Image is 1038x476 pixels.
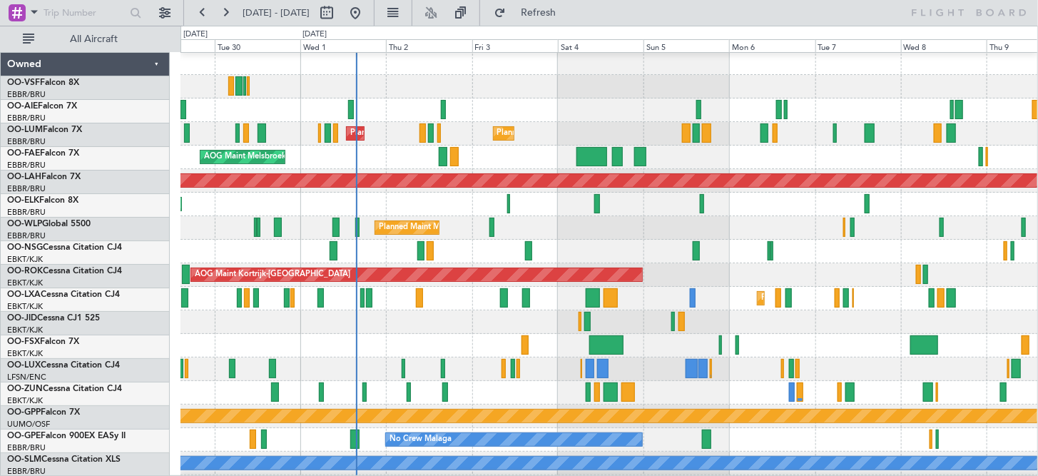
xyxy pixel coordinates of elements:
[195,264,350,285] div: AOG Maint Kortrijk-[GEOGRAPHIC_DATA]
[7,79,40,87] span: OO-VSF
[7,361,120,370] a: OO-LUXCessna Citation CJ4
[7,207,46,218] a: EBBR/BRU
[215,39,300,52] div: Tue 30
[7,408,80,417] a: OO-GPPFalcon 7X
[7,290,120,299] a: OO-LXACessna Citation CJ4
[7,220,91,228] a: OO-WLPGlobal 5500
[901,39,987,52] div: Wed 8
[497,123,755,144] div: Planned Maint [GEOGRAPHIC_DATA] ([GEOGRAPHIC_DATA] National)
[204,146,318,168] div: AOG Maint Melsbroek Air Base
[7,243,43,252] span: OO-NSG
[7,160,46,171] a: EBBR/BRU
[44,2,126,24] input: Trip Number
[7,432,126,440] a: OO-GPEFalcon 900EX EASy II
[7,126,43,134] span: OO-LUM
[350,123,609,144] div: Planned Maint [GEOGRAPHIC_DATA] ([GEOGRAPHIC_DATA] National)
[7,290,41,299] span: OO-LXA
[7,254,43,265] a: EBKT/KJK
[7,136,46,147] a: EBBR/BRU
[7,243,122,252] a: OO-NSGCessna Citation CJ4
[7,196,78,205] a: OO-ELKFalcon 8X
[7,338,40,346] span: OO-FSX
[643,39,729,52] div: Sun 5
[509,8,569,18] span: Refresh
[7,113,46,123] a: EBBR/BRU
[7,442,46,453] a: EBBR/BRU
[7,173,41,181] span: OO-LAH
[7,314,37,323] span: OO-JID
[7,372,46,383] a: LFSN/ENC
[815,39,901,52] div: Tue 7
[7,278,43,288] a: EBKT/KJK
[16,28,155,51] button: All Aircraft
[7,408,41,417] span: OO-GPP
[7,314,100,323] a: OO-JIDCessna CJ1 525
[300,39,386,52] div: Wed 1
[7,348,43,359] a: EBKT/KJK
[37,34,151,44] span: All Aircraft
[302,29,327,41] div: [DATE]
[7,325,43,335] a: EBKT/KJK
[7,102,38,111] span: OO-AIE
[7,231,46,241] a: EBBR/BRU
[558,39,643,52] div: Sat 4
[243,6,310,19] span: [DATE] - [DATE]
[7,149,79,158] a: OO-FAEFalcon 7X
[7,220,42,228] span: OO-WLP
[487,1,573,24] button: Refresh
[7,361,41,370] span: OO-LUX
[7,79,79,87] a: OO-VSFFalcon 8X
[7,419,50,430] a: UUMO/OSF
[7,338,79,346] a: OO-FSXFalcon 7X
[7,432,41,440] span: OO-GPE
[7,455,41,464] span: OO-SLM
[7,267,43,275] span: OO-ROK
[7,301,43,312] a: EBKT/KJK
[379,217,482,238] div: Planned Maint Milan (Linate)
[390,429,452,450] div: No Crew Malaga
[7,173,81,181] a: OO-LAHFalcon 7X
[761,288,927,309] div: Planned Maint Kortrijk-[GEOGRAPHIC_DATA]
[7,102,77,111] a: OO-AIEFalcon 7X
[7,395,43,406] a: EBKT/KJK
[7,89,46,100] a: EBBR/BRU
[7,385,43,393] span: OO-ZUN
[386,39,472,52] div: Thu 2
[7,455,121,464] a: OO-SLMCessna Citation XLS
[7,126,82,134] a: OO-LUMFalcon 7X
[7,149,40,158] span: OO-FAE
[7,183,46,194] a: EBBR/BRU
[7,385,122,393] a: OO-ZUNCessna Citation CJ4
[7,196,39,205] span: OO-ELK
[472,39,558,52] div: Fri 3
[183,29,208,41] div: [DATE]
[729,39,815,52] div: Mon 6
[7,267,122,275] a: OO-ROKCessna Citation CJ4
